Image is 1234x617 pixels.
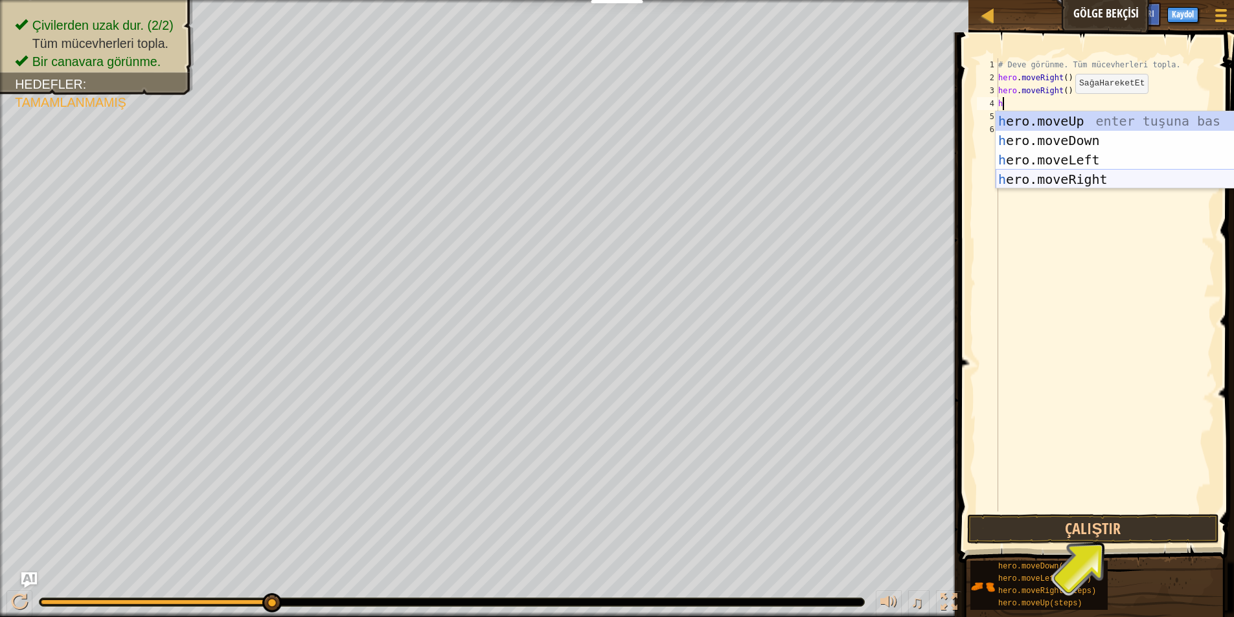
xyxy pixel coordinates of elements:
[977,123,998,136] div: 6
[6,590,32,617] button: Ctrl + P: Pause
[32,18,174,32] span: Çivilerden uzak dur. (2/2)
[998,599,1082,608] span: hero.moveUp(steps)
[977,84,998,97] div: 3
[998,574,1091,583] span: hero.moveLeft(steps)
[911,592,924,612] span: ♫
[21,572,37,588] button: Ask AI
[908,590,930,617] button: ♫
[998,587,1096,596] span: hero.moveRight(steps)
[32,36,168,50] span: Tüm mücevherleri topla.
[977,97,998,110] div: 4
[15,16,180,34] li: Çivilerden uzak dur.
[15,52,180,71] li: Bir canavara görünme.
[936,590,962,617] button: Tam ekran değiştir
[1167,7,1198,23] button: Kaydol
[1081,3,1116,27] button: Ask AI
[977,71,998,84] div: 2
[1123,7,1154,19] span: İpuçları
[1079,78,1145,88] code: SağaHareketEt
[15,34,180,52] li: Tüm mücevherleri topla.
[998,562,1091,571] span: hero.moveDown(steps)
[876,590,902,617] button: Sesi ayarla
[15,95,126,109] span: Tamamlanmamış
[32,54,161,69] span: Bir canavara görünme.
[15,77,83,91] span: Hedefler
[977,58,998,71] div: 1
[977,110,998,123] div: 5
[967,514,1219,544] button: Çalıştır
[1088,7,1110,19] span: Ask AI
[83,77,86,91] span: :
[970,574,995,599] img: portrait.png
